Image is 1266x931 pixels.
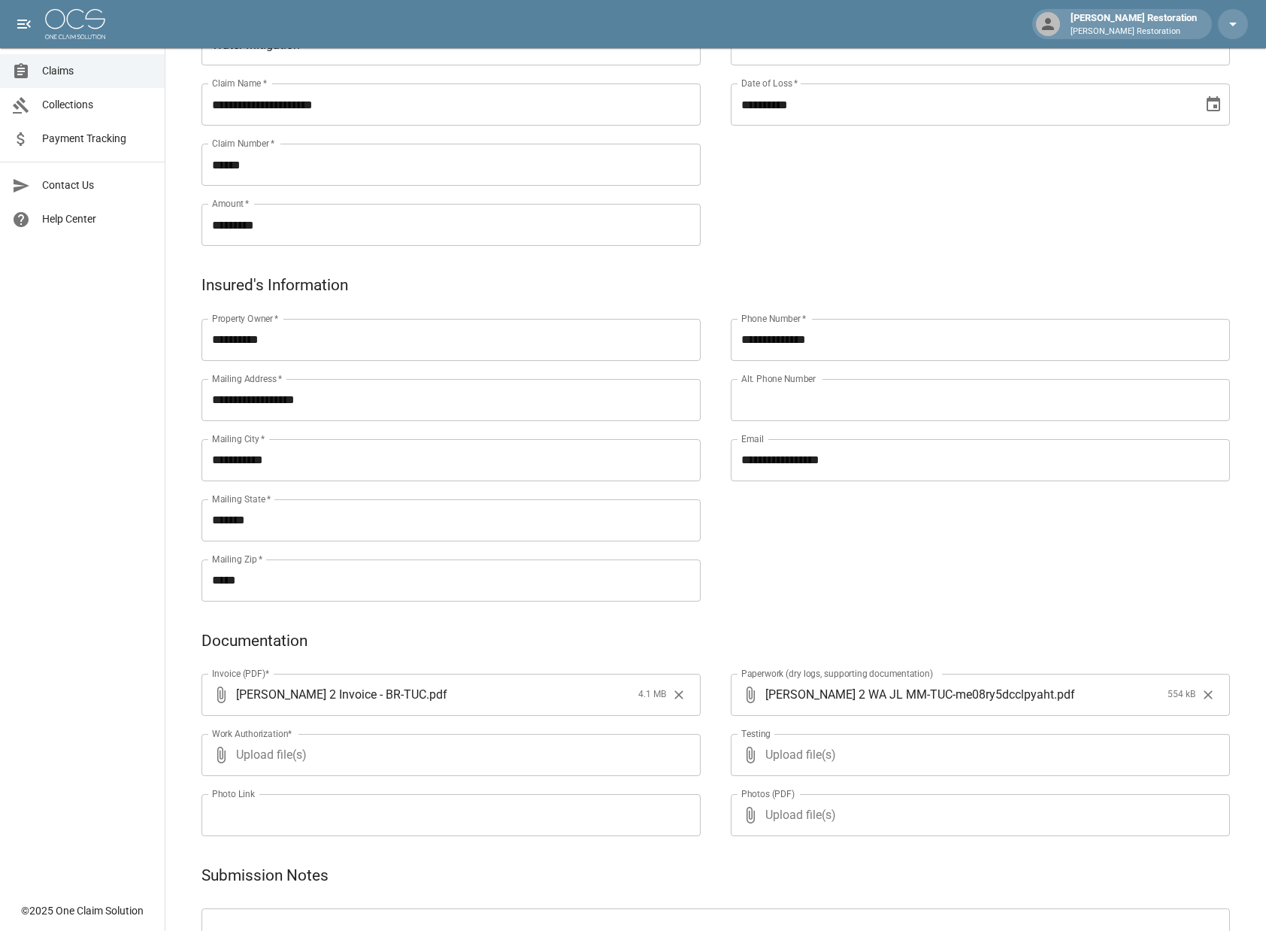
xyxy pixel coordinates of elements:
[741,77,798,89] label: Date of Loss
[212,727,292,740] label: Work Authorization*
[9,9,39,39] button: open drawer
[212,493,271,505] label: Mailing State
[236,686,426,703] span: [PERSON_NAME] 2 Invoice - BR-TUC
[212,553,263,566] label: Mailing Zip
[741,727,771,740] label: Testing
[765,734,1189,776] span: Upload file(s)
[212,77,267,89] label: Claim Name
[741,312,806,325] label: Phone Number
[765,686,1054,703] span: [PERSON_NAME] 2 WA JL MM-TUC-me08ry5dcclpyaht
[45,9,105,39] img: ocs-logo-white-transparent.png
[765,794,1189,836] span: Upload file(s)
[212,667,270,680] label: Invoice (PDF)*
[1065,11,1203,38] div: [PERSON_NAME] Restoration
[42,211,153,227] span: Help Center
[21,903,144,918] div: © 2025 One Claim Solution
[1054,686,1075,703] span: . pdf
[741,432,764,445] label: Email
[1071,26,1197,38] p: [PERSON_NAME] Restoration
[236,734,660,776] span: Upload file(s)
[212,432,265,445] label: Mailing City
[212,137,274,150] label: Claim Number
[426,686,447,703] span: . pdf
[42,97,153,113] span: Collections
[212,197,250,210] label: Amount
[212,372,282,385] label: Mailing Address
[1198,89,1228,120] button: Choose date, selected date is Jul 30, 2025
[42,63,153,79] span: Claims
[668,684,690,706] button: Clear
[212,787,255,800] label: Photo Link
[42,177,153,193] span: Contact Us
[741,787,795,800] label: Photos (PDF)
[1168,687,1195,702] span: 554 kB
[42,131,153,147] span: Payment Tracking
[638,687,666,702] span: 4.1 MB
[741,372,816,385] label: Alt. Phone Number
[741,667,933,680] label: Paperwork (dry logs, supporting documentation)
[212,312,279,325] label: Property Owner
[1197,684,1219,706] button: Clear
